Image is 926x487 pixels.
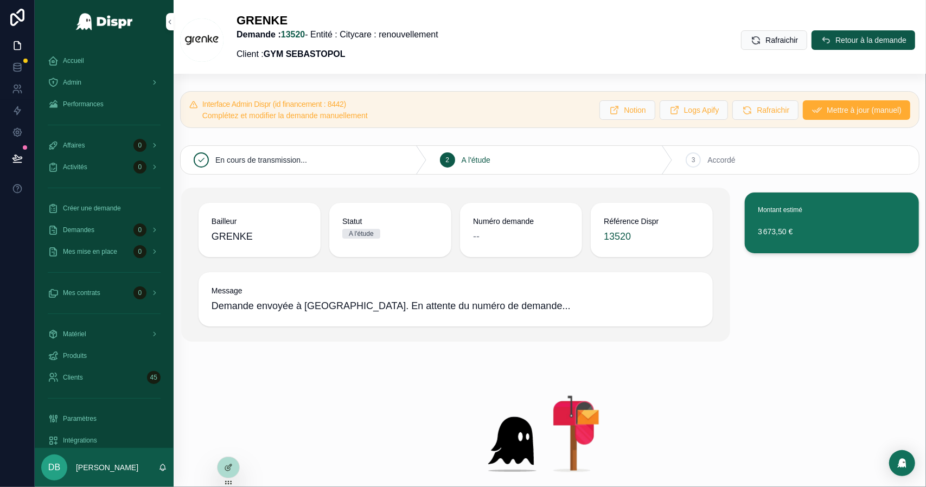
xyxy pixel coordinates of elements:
[41,157,167,177] a: Activités0
[215,155,307,165] span: En cours de transmission...
[41,73,167,92] a: Admin
[212,298,700,313] span: Demande envoyée à [GEOGRAPHIC_DATA]. En attente du numéro de demande...
[41,136,167,155] a: Affaires0
[758,206,802,214] span: Montant estimé
[41,242,167,261] a: Mes mise en place0
[63,100,104,108] span: Performances
[445,156,449,164] span: 2
[889,450,915,476] div: Open Intercom Messenger
[35,43,174,448] div: scrollable content
[76,462,138,473] p: [PERSON_NAME]
[212,229,308,244] span: GRENKE
[202,100,591,108] h5: Interface Admin Dispr (id financement : 8442)
[41,51,167,71] a: Accueil
[604,229,631,244] a: 13520
[212,285,700,296] span: Message
[812,30,915,50] button: Retour à la demande
[349,229,374,239] div: A l'étude
[264,49,346,59] strong: GYM SEBASTOPOL
[765,35,798,46] span: Rafraichir
[237,30,305,39] strong: Demande :
[41,198,167,218] a: Créer une demande
[827,105,902,116] span: Mettre à jour (manuel)
[803,100,910,120] button: Mettre à jour (manuel)
[48,461,60,474] span: DB
[41,94,167,114] a: Performances
[835,35,906,46] span: Retour à la demande
[758,226,906,237] span: 3 673,50 €
[133,245,146,258] div: 0
[473,229,480,244] span: --
[41,220,167,240] a: Demandes0
[147,371,161,384] div: 45
[237,48,438,61] p: Client :
[63,330,86,338] span: Matériel
[757,105,789,116] span: Rafraichir
[473,216,569,227] span: Numéro demande
[624,105,646,116] span: Notion
[41,431,167,450] a: Intégrations
[63,78,81,87] span: Admin
[212,216,308,227] span: Bailleur
[63,163,87,171] span: Activités
[741,30,807,50] button: Rafraichir
[732,100,799,120] button: Rafraichir
[133,139,146,152] div: 0
[41,409,167,428] a: Paramètres
[133,223,146,236] div: 0
[599,100,655,120] button: Notion
[462,155,490,165] span: A l'étude
[133,286,146,299] div: 0
[660,100,729,120] button: Logs Apify
[75,13,133,30] img: App logo
[63,247,117,256] span: Mes mise en place
[202,111,368,120] span: Complétez et modifier la demande manuellement
[133,161,146,174] div: 0
[63,56,84,65] span: Accueil
[237,28,438,41] p: - Entité : Citycare : renouvellement
[63,204,121,213] span: Créer une demande
[604,216,700,227] span: Référence Dispr
[63,289,100,297] span: Mes contrats
[63,226,94,234] span: Demandes
[41,283,167,303] a: Mes contrats0
[41,346,167,366] a: Produits
[41,368,167,387] a: Clients45
[63,351,87,360] span: Produits
[342,216,438,227] span: Statut
[63,414,97,423] span: Paramètres
[63,373,83,382] span: Clients
[63,436,97,445] span: Intégrations
[281,30,305,39] a: 13520
[63,141,85,150] span: Affaires
[202,110,591,121] div: Complétez et modifier la demande manuellement
[41,324,167,344] a: Matériel
[707,155,735,165] span: Accordé
[237,13,438,28] h1: GRENKE
[684,105,719,116] span: Logs Apify
[692,156,695,164] span: 3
